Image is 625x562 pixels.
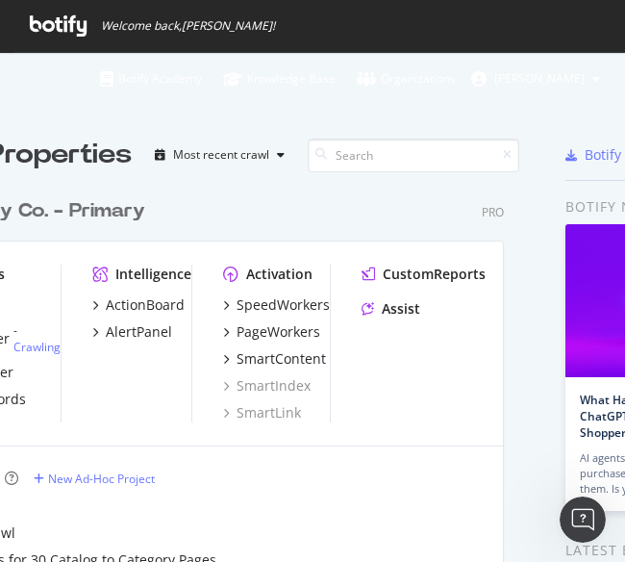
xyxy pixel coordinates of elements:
[237,349,326,369] div: SmartContent
[101,18,275,34] span: Welcome back, [PERSON_NAME] !
[92,322,172,342] a: AlertPanel
[223,69,336,89] div: Knowledge Base
[13,322,61,355] div: -
[223,322,320,342] a: PageWorkers
[237,295,330,315] div: SpeedWorkers
[106,322,172,342] div: AlertPanel
[357,69,456,89] div: Organizations
[92,295,185,315] a: ActionBoard
[48,471,155,487] div: New Ad-Hoc Project
[106,295,185,315] div: ActionBoard
[383,265,486,284] div: CustomReports
[357,53,456,105] a: Organizations
[223,349,326,369] a: SmartContent
[115,265,191,284] div: Intelligence
[223,403,301,422] a: SmartLink
[34,471,155,487] a: New Ad-Hoc Project
[382,299,420,319] div: Assist
[494,70,585,87] span: Sara Hall
[456,64,615,94] button: [PERSON_NAME]
[100,53,202,105] a: Botify Academy
[223,376,311,396] a: SmartIndex
[223,53,336,105] a: Knowledge Base
[147,140,292,170] button: Most recent crawl
[237,322,320,342] div: PageWorkers
[173,149,269,161] div: Most recent crawl
[362,299,420,319] a: Assist
[13,339,61,355] a: Crawling
[362,265,486,284] a: CustomReports
[482,204,504,220] div: Pro
[560,497,606,543] iframe: Intercom live chat
[308,139,519,172] input: Search
[223,295,330,315] a: SpeedWorkers
[246,265,312,284] div: Activation
[100,69,202,89] div: Botify Academy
